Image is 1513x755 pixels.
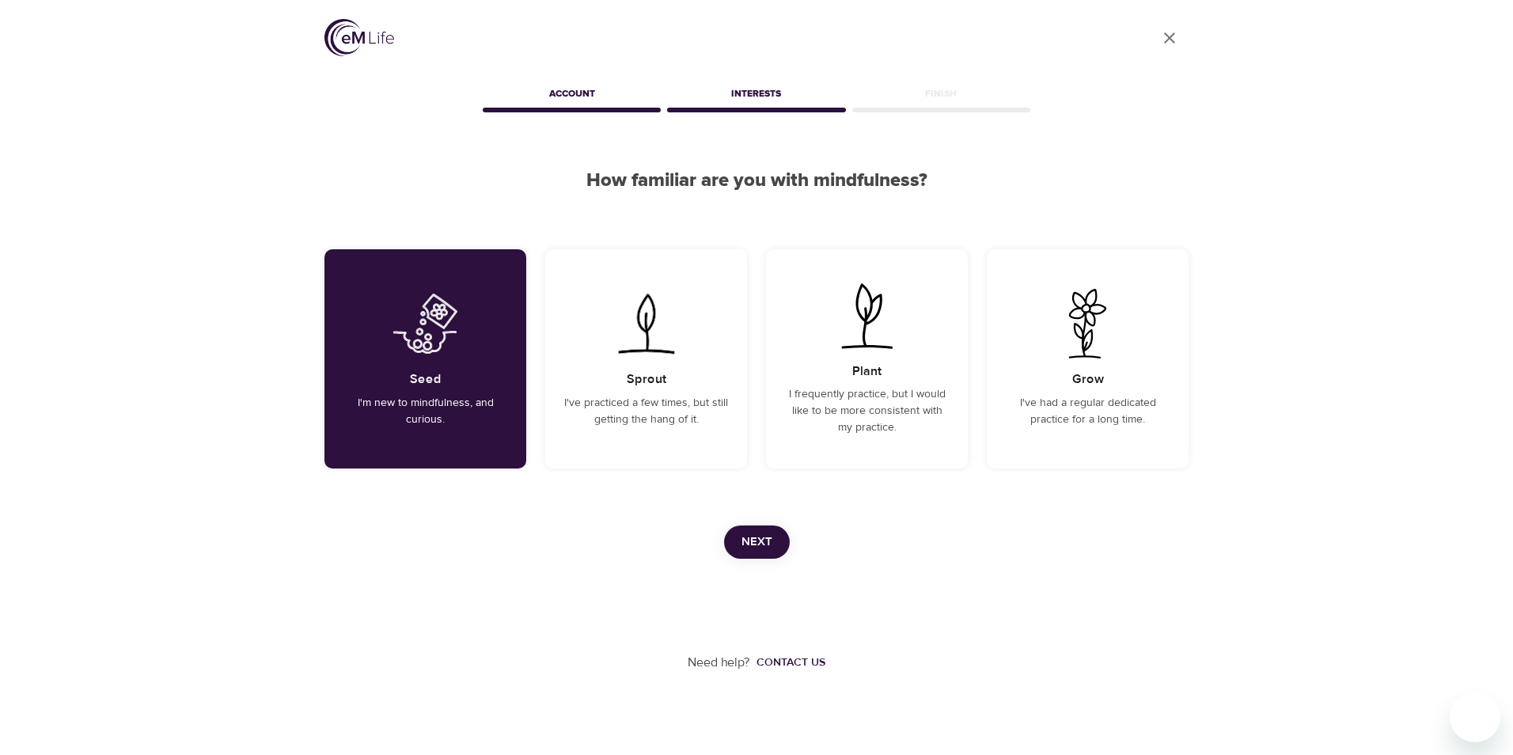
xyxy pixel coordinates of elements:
[343,395,507,428] p: I'm new to mindfulness, and curious.
[606,289,686,359] img: I've practiced a few times, but still getting the hang of it.
[564,395,728,428] p: I've practiced a few times, but still getting the hang of it.
[545,249,747,469] div: I've practiced a few times, but still getting the hang of it.SproutI've practiced a few times, bu...
[827,281,907,351] img: I frequently practice, but I would like to be more consistent with my practice.
[627,371,666,388] h5: Sprout
[1048,289,1128,359] img: I've had a regular dedicated practice for a long time.
[1006,395,1170,428] p: I've had a regular dedicated practice for a long time.
[1072,371,1104,388] h5: Grow
[987,249,1189,469] div: I've had a regular dedicated practice for a long time.GrowI've had a regular dedicated practice f...
[688,654,750,672] p: Need help?
[852,363,882,380] h5: Plant
[324,169,1189,192] h2: How familiar are you with mindfulness?
[324,19,394,56] img: logo
[741,532,772,552] span: Next
[1151,19,1189,57] a: close
[756,654,825,670] div: Contact us
[785,386,949,436] p: I frequently practice, but I would like to be more consistent with my practice.
[324,249,526,469] div: I'm new to mindfulness, and curious.SeedI'm new to mindfulness, and curious.
[410,371,442,388] h5: Seed
[750,654,825,670] a: Contact us
[724,525,790,559] button: Next
[1450,692,1500,742] iframe: Button to launch messaging window
[385,289,465,359] img: I'm new to mindfulness, and curious.
[766,249,968,469] div: I frequently practice, but I would like to be more consistent with my practice.PlantI frequently ...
